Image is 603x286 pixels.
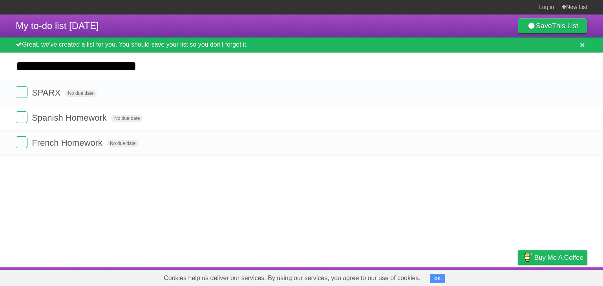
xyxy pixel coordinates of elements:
[16,136,27,148] label: Done
[111,115,143,122] span: No due date
[508,269,528,284] a: Privacy
[107,140,139,147] span: No due date
[439,269,471,284] a: Developers
[16,111,27,123] label: Done
[16,86,27,98] label: Done
[518,18,587,34] a: SaveThis List
[538,269,587,284] a: Suggest a feature
[518,250,587,265] a: Buy me a coffee
[32,88,62,98] span: SPARX
[32,113,109,123] span: Spanish Homework
[16,20,99,31] span: My to-do list [DATE]
[552,22,578,30] b: This List
[156,270,428,286] span: Cookies help us deliver our services. By using our services, you agree to our use of cookies.
[413,269,430,284] a: About
[430,274,445,283] button: OK
[32,138,104,148] span: French Homework
[65,90,97,97] span: No due date
[522,251,532,264] img: Buy me a coffee
[534,251,583,264] span: Buy me a coffee
[481,269,498,284] a: Terms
